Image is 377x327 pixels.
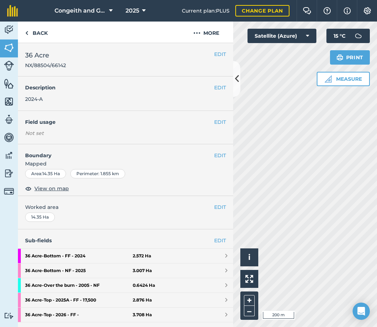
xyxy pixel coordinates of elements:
h4: Description [25,84,226,92]
span: Current plan : PLUS [182,7,230,15]
strong: 36 Acre - Top - 2026 - FF - [25,308,133,322]
a: 36 Acre-Bottom - FF - 20242.572 Ha [18,249,233,263]
img: svg+xml;base64,PHN2ZyB4bWxucz0iaHR0cDovL3d3dy53My5vcmcvMjAwMC9zdmciIHdpZHRoPSIxNyIgaGVpZ2h0PSIxNy... [344,6,351,15]
button: – [244,306,255,316]
button: Satellite (Azure) [248,29,316,43]
strong: 36 Acre - Top - 2025A - FF - 17,500 [25,293,133,307]
img: svg+xml;base64,PD94bWwgdmVyc2lvbj0iMS4wIiBlbmNvZGluZz0idXRmLTgiPz4KPCEtLSBHZW5lcmF0b3I6IEFkb2JlIE... [4,312,14,319]
img: Two speech bubbles overlapping with the left bubble in the forefront [303,7,311,14]
img: svg+xml;base64,PHN2ZyB4bWxucz0iaHR0cDovL3d3dy53My5vcmcvMjAwMC9zdmciIHdpZHRoPSI5IiBoZWlnaHQ9IjI0Ii... [25,29,28,37]
h4: Sub-fields [18,237,233,244]
span: Worked area [25,203,226,211]
img: Ruler icon [325,75,332,83]
div: Open Intercom Messenger [353,303,370,320]
img: svg+xml;base64,PD94bWwgdmVyc2lvbj0iMS4wIiBlbmNvZGluZz0idXRmLTgiPz4KPCEtLSBHZW5lcmF0b3I6IEFkb2JlIE... [4,168,14,179]
h4: Boundary [18,144,214,159]
span: 15 ° C [334,29,345,43]
img: svg+xml;base64,PHN2ZyB4bWxucz0iaHR0cDovL3d3dy53My5vcmcvMjAwMC9zdmciIHdpZHRoPSIyMCIgaGVpZ2h0PSIyNC... [193,29,201,37]
img: svg+xml;base64,PD94bWwgdmVyc2lvbj0iMS4wIiBlbmNvZGluZz0idXRmLTgiPz4KPCEtLSBHZW5lcmF0b3I6IEFkb2JlIE... [4,114,14,125]
img: A question mark icon [323,7,331,14]
button: EDIT [214,50,226,58]
button: + [244,295,255,306]
strong: 36 Acre - Over the burn - 2005 - NF [25,278,133,293]
button: Measure [317,72,370,86]
img: svg+xml;base64,PD94bWwgdmVyc2lvbj0iMS4wIiBlbmNvZGluZz0idXRmLTgiPz4KPCEtLSBHZW5lcmF0b3I6IEFkb2JlIE... [4,24,14,35]
img: svg+xml;base64,PHN2ZyB4bWxucz0iaHR0cDovL3d3dy53My5vcmcvMjAwMC9zdmciIHdpZHRoPSI1NiIgaGVpZ2h0PSI2MC... [4,42,14,53]
img: svg+xml;base64,PHN2ZyB4bWxucz0iaHR0cDovL3d3dy53My5vcmcvMjAwMC9zdmciIHdpZHRoPSI1NiIgaGVpZ2h0PSI2MC... [4,96,14,107]
div: Perimeter : 1.855 km [70,169,125,178]
img: fieldmargin Logo [7,5,18,17]
a: Back [18,22,55,43]
img: svg+xml;base64,PD94bWwgdmVyc2lvbj0iMS4wIiBlbmNvZGluZz0idXRmLTgiPz4KPCEtLSBHZW5lcmF0b3I6IEFkb2JlIE... [4,61,14,71]
button: More [179,22,233,43]
a: 36 Acre-Bottom - NF - 20253.007 Ha [18,263,233,278]
button: View on map [25,184,69,193]
img: svg+xml;base64,PD94bWwgdmVyc2lvbj0iMS4wIiBlbmNvZGluZz0idXRmLTgiPz4KPCEtLSBHZW5lcmF0b3I6IEFkb2JlIE... [4,132,14,143]
button: EDIT [214,118,226,126]
span: 36 Acre [25,50,66,60]
a: 36 Acre-Top - 2025A - FF - 17,5002.876 Ha [18,293,233,307]
span: i [248,253,250,262]
button: EDIT [214,84,226,92]
strong: 0.6424 Ha [133,282,155,288]
button: EDIT [214,203,226,211]
a: EDIT [214,237,226,244]
span: Congeith and Glaisters [55,6,106,15]
strong: 2.876 Ha [133,297,152,303]
img: Four arrows, one pointing top left, one top right, one bottom right and the last bottom left [245,275,253,283]
a: 36 Acre-Over the burn - 2005 - NF0.6424 Ha [18,278,233,293]
a: 36 Acre-Top - 2026 - FF -3.708 Ha [18,308,233,322]
div: Not set [25,130,226,137]
strong: 36 Acre - Bottom - FF - 2024 [25,249,133,263]
strong: 3.007 Ha [133,268,152,274]
img: svg+xml;base64,PD94bWwgdmVyc2lvbj0iMS4wIiBlbmNvZGluZz0idXRmLTgiPz4KPCEtLSBHZW5lcmF0b3I6IEFkb2JlIE... [351,29,366,43]
span: 2024-A [25,96,43,102]
button: EDIT [214,151,226,159]
strong: 3.708 Ha [133,312,152,318]
span: View on map [34,184,69,192]
img: svg+xml;base64,PHN2ZyB4bWxucz0iaHR0cDovL3d3dy53My5vcmcvMjAwMC9zdmciIHdpZHRoPSIxOSIgaGVpZ2h0PSIyNC... [336,53,343,62]
span: 2025 [126,6,139,15]
button: i [240,248,258,266]
strong: 2.572 Ha [133,253,151,259]
img: svg+xml;base64,PHN2ZyB4bWxucz0iaHR0cDovL3d3dy53My5vcmcvMjAwMC9zdmciIHdpZHRoPSIxOCIgaGVpZ2h0PSIyNC... [25,184,32,193]
div: Area : 14.35 Ha [25,169,66,178]
button: 15 °C [326,29,370,43]
img: A cog icon [363,7,372,14]
strong: 36 Acre - Bottom - NF - 2025 [25,263,133,278]
img: svg+xml;base64,PHN2ZyB4bWxucz0iaHR0cDovL3d3dy53My5vcmcvMjAwMC9zdmciIHdpZHRoPSI1NiIgaGVpZ2h0PSI2MC... [4,78,14,89]
span: Mapped [18,160,233,168]
a: Change plan [235,5,289,17]
img: svg+xml;base64,PD94bWwgdmVyc2lvbj0iMS4wIiBlbmNvZGluZz0idXRmLTgiPz4KPCEtLSBHZW5lcmF0b3I6IEFkb2JlIE... [4,150,14,161]
button: Print [330,50,370,65]
div: 14.35 Ha [25,212,55,222]
img: svg+xml;base64,PD94bWwgdmVyc2lvbj0iMS4wIiBlbmNvZGluZz0idXRmLTgiPz4KPCEtLSBHZW5lcmF0b3I6IEFkb2JlIE... [4,186,14,196]
span: NX/88504/66142 [25,62,66,69]
h4: Field usage [25,118,214,126]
